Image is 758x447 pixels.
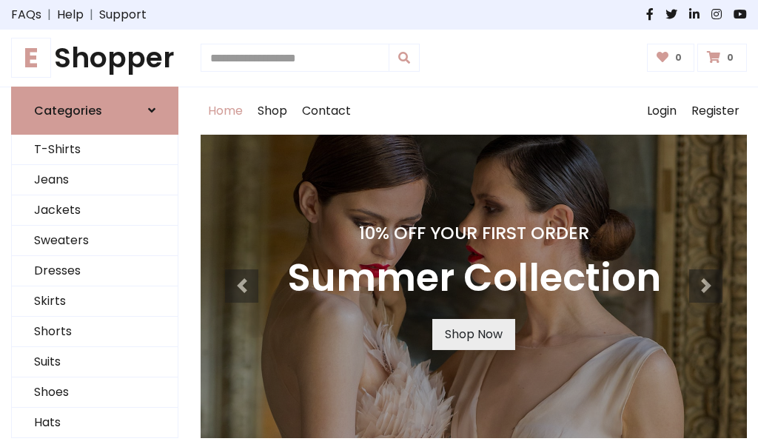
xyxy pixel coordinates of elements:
[723,51,737,64] span: 0
[99,6,147,24] a: Support
[295,87,358,135] a: Contact
[432,319,515,350] a: Shop Now
[11,6,41,24] a: FAQs
[34,104,102,118] h6: Categories
[12,347,178,377] a: Suits
[287,223,661,243] h4: 10% Off Your First Order
[11,87,178,135] a: Categories
[41,6,57,24] span: |
[12,317,178,347] a: Shorts
[12,165,178,195] a: Jeans
[11,38,51,78] span: E
[250,87,295,135] a: Shop
[647,44,695,72] a: 0
[12,377,178,408] a: Shoes
[697,44,747,72] a: 0
[12,286,178,317] a: Skirts
[57,6,84,24] a: Help
[12,256,178,286] a: Dresses
[12,135,178,165] a: T-Shirts
[11,41,178,75] h1: Shopper
[12,408,178,438] a: Hats
[287,255,661,301] h3: Summer Collection
[640,87,684,135] a: Login
[11,41,178,75] a: EShopper
[684,87,747,135] a: Register
[201,87,250,135] a: Home
[671,51,685,64] span: 0
[12,195,178,226] a: Jackets
[84,6,99,24] span: |
[12,226,178,256] a: Sweaters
